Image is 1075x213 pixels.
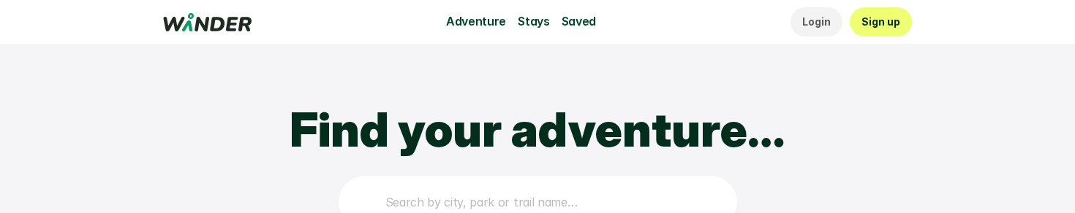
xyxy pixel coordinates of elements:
[861,14,900,30] p: Sign up
[791,7,842,36] a: Login
[385,193,720,212] p: Search by city, park or trail name…
[562,12,596,31] p: Saved
[802,14,831,30] p: Login
[850,7,912,36] a: Sign up
[54,102,1022,158] h1: Find your adventure…
[518,12,549,31] p: Stays
[446,12,506,31] p: Adventure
